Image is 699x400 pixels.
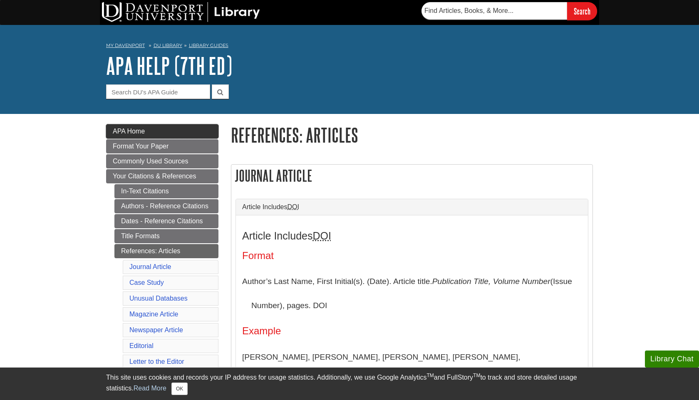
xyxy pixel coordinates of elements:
[106,124,218,138] a: APA Home
[106,84,210,99] input: Search DU's APA Guide
[154,42,182,48] a: DU Library
[129,279,164,286] a: Case Study
[134,385,166,392] a: Read More
[129,326,183,333] a: Newspaper Article
[114,244,218,258] a: References: Articles
[106,169,218,183] a: Your Citations & References
[189,42,228,48] a: Library Guides
[106,154,218,168] a: Commonly Used Sources
[114,214,218,228] a: Dates - Reference Citations
[106,40,593,53] nav: breadcrumb
[114,199,218,213] a: Authors - Reference Citations
[473,373,480,378] sup: TM
[106,373,593,395] div: This site uses cookies and records your IP address for usage statistics. Additionally, we use Goo...
[426,373,434,378] sup: TM
[102,2,260,22] img: DU Library
[242,250,582,261] h4: Format
[313,230,331,242] abbr: Digital Object Identifier. This is the string of numbers associated with a particular article. No...
[421,2,597,20] form: Searches DU Library's articles, books, and more
[242,269,582,317] p: Author’s Last Name, First Initial(s). (Date). Article title. (Issue Number), pages. DOI
[288,203,299,210] abbr: Digital Object Identifier. This is the string of numbers associated with a particular article. No...
[129,358,184,365] a: Letter to the Editor
[129,342,154,349] a: Editorial
[106,53,232,79] a: APA Help (7th Ed)
[432,277,550,286] i: Publication Title, Volume Number
[242,230,582,242] h3: Article Includes
[114,229,218,243] a: Title Formats
[113,158,188,165] span: Commonly Used Sources
[106,139,218,153] a: Format Your Paper
[129,311,178,318] a: Magazine Article
[242,326,582,336] h4: Example
[113,173,196,180] span: Your Citations & References
[113,128,145,135] span: APA Home
[129,295,188,302] a: Unusual Databases
[421,2,567,20] input: Find Articles, Books, & More...
[113,143,169,150] span: Format Your Paper
[129,263,171,270] a: Journal Article
[106,42,145,49] a: My Davenport
[231,124,593,146] h1: References: Articles
[171,383,188,395] button: Close
[242,203,582,211] a: Article IncludesDOI
[231,165,592,187] h2: Journal Article
[567,2,597,20] input: Search
[645,351,699,368] button: Library Chat
[114,184,218,198] a: In-Text Citations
